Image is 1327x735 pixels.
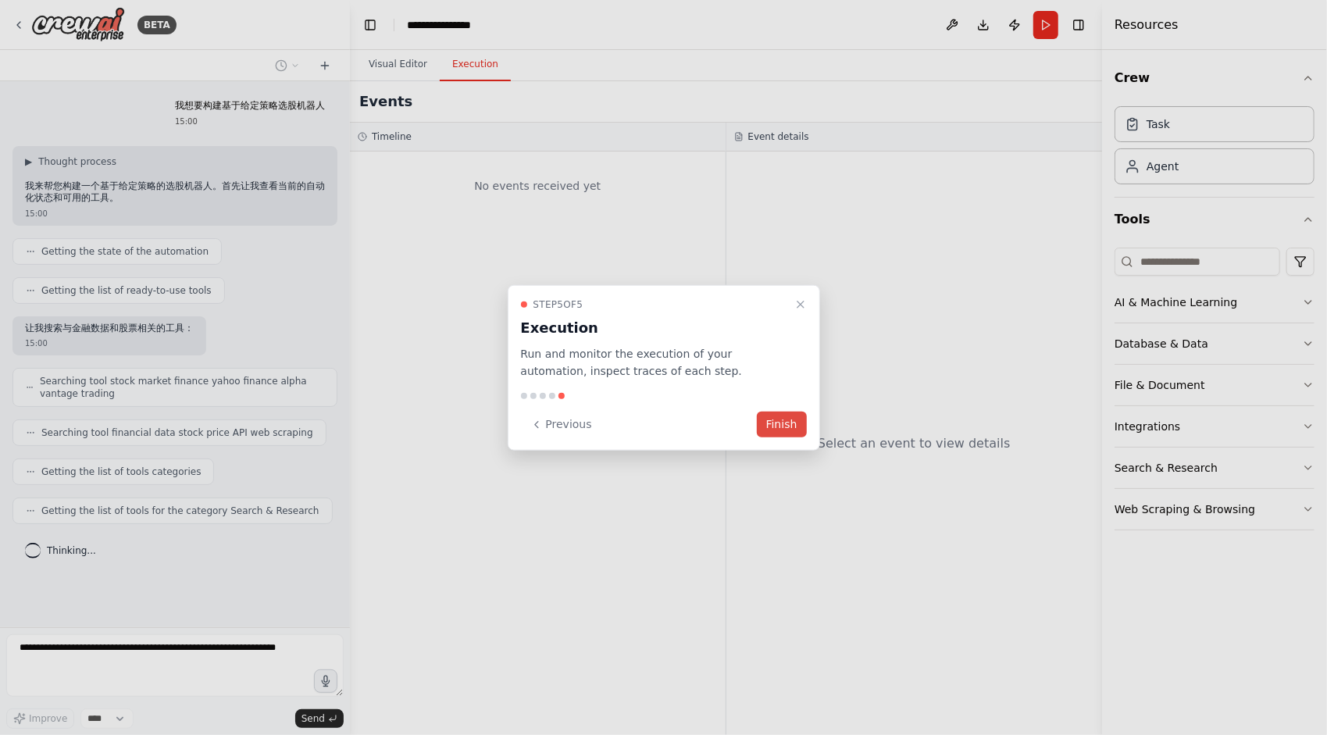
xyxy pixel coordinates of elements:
button: Hide left sidebar [359,14,381,36]
button: Previous [521,412,601,437]
button: Close walkthrough [791,294,810,313]
h3: Execution [521,316,788,338]
button: Finish [757,412,807,437]
p: Run and monitor the execution of your automation, inspect traces of each step. [521,344,788,380]
span: Step 5 of 5 [533,298,583,310]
